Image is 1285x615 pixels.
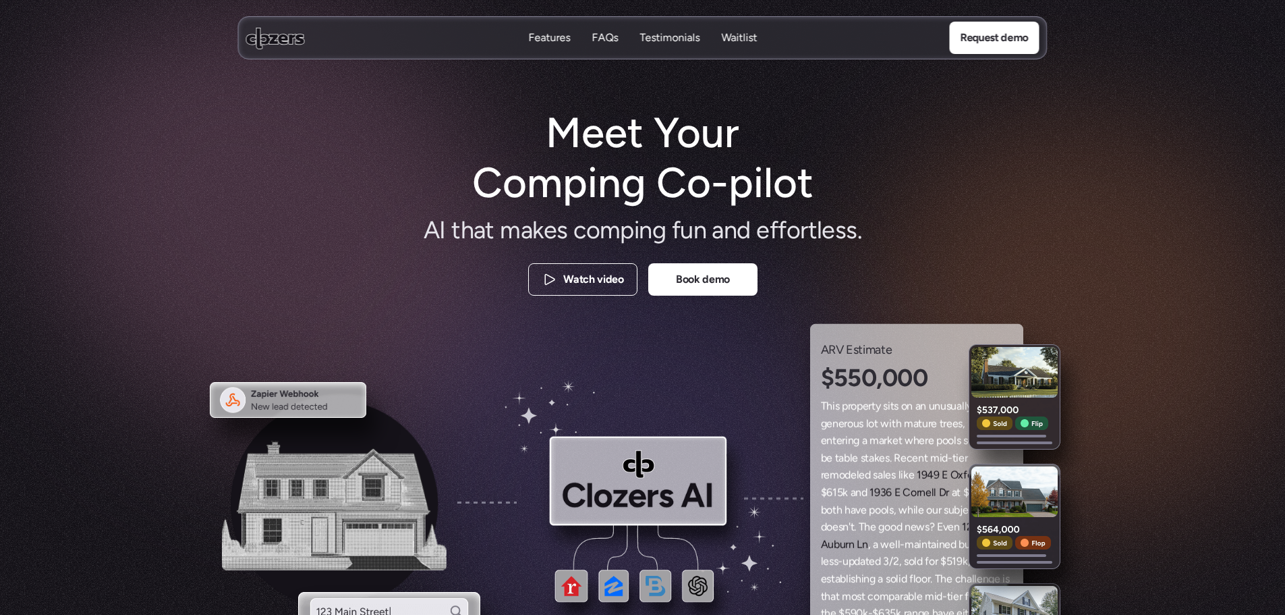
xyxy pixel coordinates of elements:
[898,466,901,484] span: l
[915,398,921,415] span: a
[876,398,881,415] span: y
[849,553,855,570] span: p
[884,518,890,536] span: o
[821,501,827,518] span: b
[851,501,856,518] span: a
[928,432,934,450] span: e
[634,214,639,247] span: i
[891,466,896,484] span: s
[869,553,875,570] span: e
[905,518,911,536] span: n
[904,553,909,570] span: s
[909,553,915,570] span: o
[787,214,800,247] span: o
[821,450,827,467] span: b
[835,450,839,467] span: t
[485,214,494,247] span: t
[936,536,939,554] span: i
[894,484,901,502] span: E
[868,415,874,432] span: o
[868,536,871,554] span: ,
[864,518,870,536] span: h
[737,214,750,247] span: d
[921,466,927,484] span: 9
[890,398,894,415] span: t
[821,432,827,450] span: e
[950,536,956,554] span: d
[821,415,827,432] span: g
[826,432,832,450] span: n
[528,30,570,45] p: Features
[932,484,934,502] span: l
[936,432,942,450] span: p
[874,450,880,467] span: k
[861,450,865,467] span: s
[952,484,957,502] span: a
[639,30,699,46] a: TestimonialsTestimonials
[950,466,959,484] span: O
[898,501,907,518] span: w
[901,450,907,467] span: e
[838,450,844,467] span: a
[931,536,936,554] span: a
[639,30,699,45] p: Testimonials
[832,432,836,450] span: t
[907,398,913,415] span: n
[905,432,913,450] span: w
[880,484,886,502] span: 3
[904,415,913,432] span: m
[934,398,940,415] span: n
[917,466,921,484] span: 1
[826,484,832,502] span: 6
[826,398,832,415] span: h
[917,469,995,481] a: 1949 E Oxford Dr
[918,415,922,432] span: t
[893,553,899,570] span: 2
[921,536,927,554] span: n
[620,214,633,247] span: p
[929,398,935,415] span: u
[859,415,863,432] span: s
[838,553,843,570] span: -
[836,501,843,518] span: h
[875,553,881,570] span: d
[894,398,898,415] span: s
[939,484,946,502] span: D
[869,484,874,502] span: 1
[873,466,878,484] span: s
[886,501,889,518] span: l
[896,518,903,536] span: d
[721,45,757,60] p: Waitlist
[892,415,896,432] span: t
[837,484,843,502] span: 5
[866,415,869,432] span: l
[942,450,948,467] span: d
[639,45,699,60] p: Testimonials
[853,415,859,432] span: u
[528,30,570,46] a: FeaturesFeatures
[821,553,824,570] span: l
[592,45,618,60] p: FAQs
[880,536,889,554] span: w
[924,450,928,467] span: t
[862,536,868,554] span: n
[880,415,889,432] span: w
[914,553,917,570] span: l
[948,450,952,467] span: -
[832,398,835,415] span: i
[889,553,893,570] span: /
[948,501,954,518] span: u
[927,536,932,554] span: t
[911,518,917,536] span: e
[903,466,909,484] span: k
[821,484,827,502] span: $
[905,536,914,554] span: m
[839,466,845,484] span: o
[556,214,567,247] span: s
[911,484,917,502] span: o
[883,466,886,484] span: l
[896,415,902,432] span: h
[885,450,890,467] span: s
[648,263,758,296] a: Book demo
[929,553,935,570] span: o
